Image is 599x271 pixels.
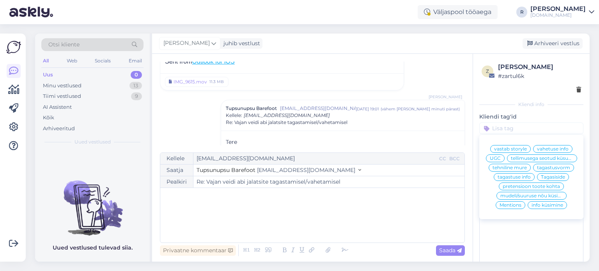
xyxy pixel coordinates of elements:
div: BCC [448,155,461,162]
span: tellimusega seotud küsumus [511,156,573,161]
div: Web [65,56,79,66]
div: Uus [43,71,53,79]
span: UGC [490,156,501,161]
div: AI Assistent [43,103,72,111]
span: Sent from [165,58,235,65]
div: Minu vestlused [43,82,82,90]
div: 9 [131,92,142,100]
div: [DOMAIN_NAME] [530,12,586,18]
span: vastab storyle [494,147,527,151]
span: [EMAIL_ADDRESS][DOMAIN_NAME] [280,105,356,112]
div: [PERSON_NAME] [530,6,586,12]
span: Tupsunupsu Barefoot [226,105,277,112]
div: Email [127,56,144,66]
div: Privaatne kommentaar [160,245,236,256]
input: Lisa tag [479,122,583,134]
img: No chats [35,166,150,237]
input: Recepient... [193,153,438,164]
a: IMG_9615.mov11.3 MB [165,77,229,87]
span: Tupsunupsu Barefoot [197,166,255,174]
button: Tupsunupsu Barefoot [EMAIL_ADDRESS][DOMAIN_NAME] [197,166,361,174]
div: R [516,7,527,18]
div: Arhiveeri vestlus [523,38,583,49]
span: tagastuse info [498,175,531,179]
input: Write subject here... [193,176,464,188]
div: 0 [131,71,142,79]
span: Otsi kliente [48,41,80,49]
span: Re: Vajan veidi abi jalatsite tagastamisel/vahetamisel [226,119,347,126]
div: CC [438,155,448,162]
div: ( vähem [PERSON_NAME] minuti pärast ) [381,106,460,112]
div: IMG_9615.mov [174,78,207,85]
div: Väljaspool tööaega [418,5,498,19]
span: Mentions [500,203,521,207]
span: z [486,68,489,74]
div: [PERSON_NAME] [498,62,581,72]
span: Tere [226,138,237,145]
span: pretensioon toote kohta [503,184,560,189]
a: [PERSON_NAME][DOMAIN_NAME] [530,6,594,18]
div: 11.3 MB [209,78,225,85]
div: Kellele [160,153,193,164]
div: Kliendi info [479,101,583,108]
div: Kõik [43,114,54,122]
div: Tiimi vestlused [43,92,81,100]
span: [PERSON_NAME] [163,39,210,48]
span: vahetuse info [537,147,569,151]
span: [EMAIL_ADDRESS][DOMAIN_NAME] [244,112,330,118]
div: # zartul6k [498,72,581,80]
div: Pealkiri [160,176,193,188]
span: [PERSON_NAME] [429,94,462,100]
span: Uued vestlused [74,138,111,145]
span: Kellele : [226,112,242,118]
div: All [41,56,50,66]
span: [EMAIL_ADDRESS][DOMAIN_NAME] [257,166,355,174]
span: mudeli/suuruse nõu küsimine [500,193,563,198]
div: [DATE] 19:01 [356,106,379,112]
span: Tagasiside [541,175,565,179]
span: tehniline mure [493,165,527,170]
div: 13 [129,82,142,90]
p: Uued vestlused tulevad siia. [53,244,133,252]
div: Saatja [160,165,193,176]
span: info küsimine [532,203,563,207]
span: tagastusvorm [537,165,570,170]
span: Saada [439,247,462,254]
div: Socials [93,56,112,66]
p: Kliendi tag'id [479,113,583,121]
img: Askly Logo [6,40,21,55]
a: Outlook for iOS [192,58,234,65]
div: Arhiveeritud [43,125,75,133]
div: juhib vestlust [220,39,260,48]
